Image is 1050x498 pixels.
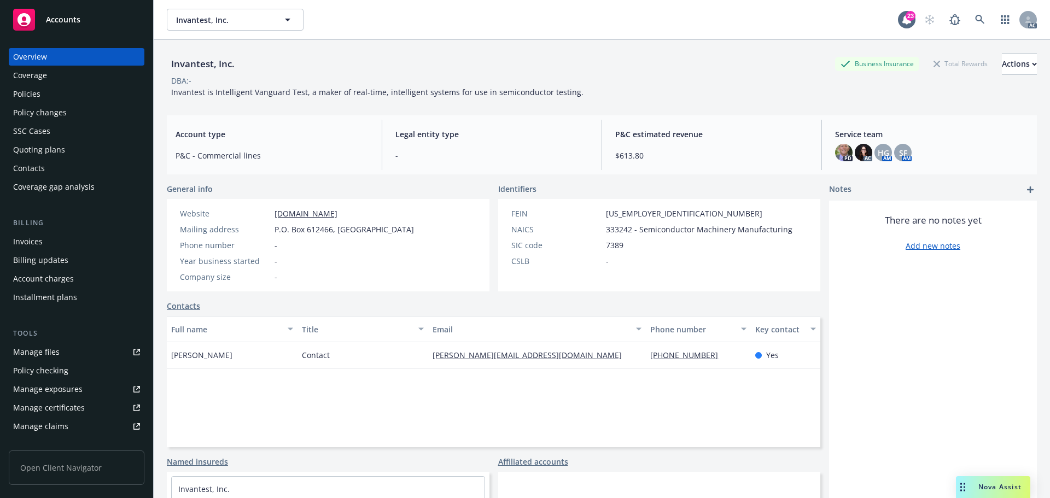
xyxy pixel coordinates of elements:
a: [PERSON_NAME][EMAIL_ADDRESS][DOMAIN_NAME] [433,350,631,360]
div: 23 [906,11,915,21]
a: Accounts [9,4,144,35]
div: Year business started [180,255,270,267]
div: Full name [171,324,281,335]
div: Business Insurance [835,57,919,71]
span: 333242 - Semiconductor Machinery Manufacturing [606,224,792,235]
a: Contacts [9,160,144,177]
button: Email [428,316,646,342]
a: Invantest, Inc. [178,484,230,494]
span: Accounts [46,15,80,24]
div: Billing updates [13,251,68,269]
div: SIC code [511,239,602,251]
a: Add new notes [906,240,960,251]
div: DBA: - [171,75,191,86]
span: - [275,255,277,267]
span: Invantest, Inc. [176,14,271,26]
div: Policy checking [13,362,68,379]
button: Title [297,316,428,342]
span: General info [167,183,213,195]
div: Mailing address [180,224,270,235]
span: Invantest is Intelligent Vanguard Test, a maker of real-time, intelligent systems for use in semi... [171,87,584,97]
a: Coverage gap analysis [9,178,144,196]
span: SF [899,147,907,159]
div: Manage claims [13,418,68,435]
span: P&C - Commercial lines [176,150,369,161]
a: Manage claims [9,418,144,435]
div: Manage BORs [13,436,65,454]
span: Identifiers [498,183,536,195]
div: Phone number [180,239,270,251]
a: Policies [9,85,144,103]
div: Title [302,324,412,335]
a: Quoting plans [9,141,144,159]
div: Phone number [650,324,734,335]
div: Manage files [13,343,60,361]
a: Installment plans [9,289,144,306]
a: Invoices [9,233,144,250]
button: Key contact [751,316,820,342]
div: Policies [13,85,40,103]
a: Affiliated accounts [498,456,568,467]
a: SSC Cases [9,122,144,140]
a: Search [969,9,991,31]
div: Account charges [13,270,74,288]
span: Account type [176,128,369,140]
span: There are no notes yet [885,214,982,227]
span: Open Client Navigator [9,450,144,485]
span: Legal entity type [395,128,588,140]
img: photo [855,144,872,161]
div: Installment plans [13,289,77,306]
div: Overview [13,48,47,66]
span: Contact [302,349,330,361]
button: Phone number [646,316,750,342]
div: SSC Cases [13,122,50,140]
div: Website [180,208,270,219]
div: FEIN [511,208,602,219]
img: photo [835,144,853,161]
div: Key contact [755,324,804,335]
button: Actions [1002,53,1037,75]
div: Billing [9,218,144,229]
a: Switch app [994,9,1016,31]
div: Tools [9,328,144,339]
span: - [606,255,609,267]
span: Yes [766,349,779,361]
div: Drag to move [956,476,970,498]
div: Manage certificates [13,399,85,417]
a: Policy checking [9,362,144,379]
button: Nova Assist [956,476,1030,498]
div: Invantest, Inc. [167,57,239,71]
div: Email [433,324,629,335]
a: Account charges [9,270,144,288]
div: Policy changes [13,104,67,121]
div: NAICS [511,224,602,235]
div: Coverage gap analysis [13,178,95,196]
div: Manage exposures [13,380,83,398]
span: $613.80 [615,150,808,161]
span: P.O. Box 612466, [GEOGRAPHIC_DATA] [275,224,414,235]
div: CSLB [511,255,602,267]
a: Contacts [167,300,200,312]
a: Manage exposures [9,380,144,398]
div: Contacts [13,160,45,177]
span: [US_EMPLOYER_IDENTIFICATION_NUMBER] [606,208,762,219]
div: Actions [1002,54,1037,74]
a: Report a Bug [944,9,966,31]
div: Company size [180,271,270,283]
span: Nova Assist [978,482,1022,491]
span: Notes [829,183,851,196]
a: Policy changes [9,104,144,121]
a: Coverage [9,67,144,84]
a: Manage files [9,343,144,361]
div: Quoting plans [13,141,65,159]
a: Manage certificates [9,399,144,417]
span: 7389 [606,239,623,251]
span: - [275,271,277,283]
a: Manage BORs [9,436,144,454]
span: - [275,239,277,251]
div: Total Rewards [928,57,993,71]
a: Named insureds [167,456,228,467]
span: Service team [835,128,1028,140]
span: HG [878,147,889,159]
